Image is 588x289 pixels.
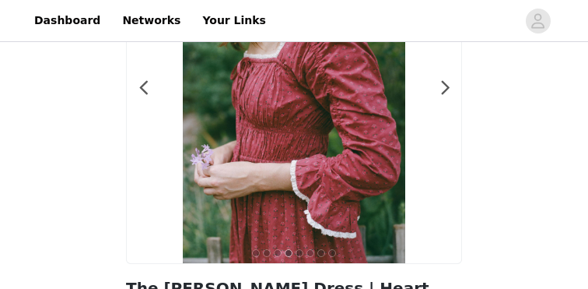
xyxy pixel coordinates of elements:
button: 7 [317,249,325,257]
button: 3 [274,249,282,257]
button: 2 [263,249,271,257]
button: 5 [296,249,303,257]
a: Dashboard [25,3,110,38]
a: Networks [113,3,190,38]
button: 8 [328,249,336,257]
button: 1 [252,249,260,257]
a: Your Links [193,3,275,38]
button: 6 [306,249,314,257]
button: 4 [285,249,292,257]
div: avatar [530,9,545,33]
